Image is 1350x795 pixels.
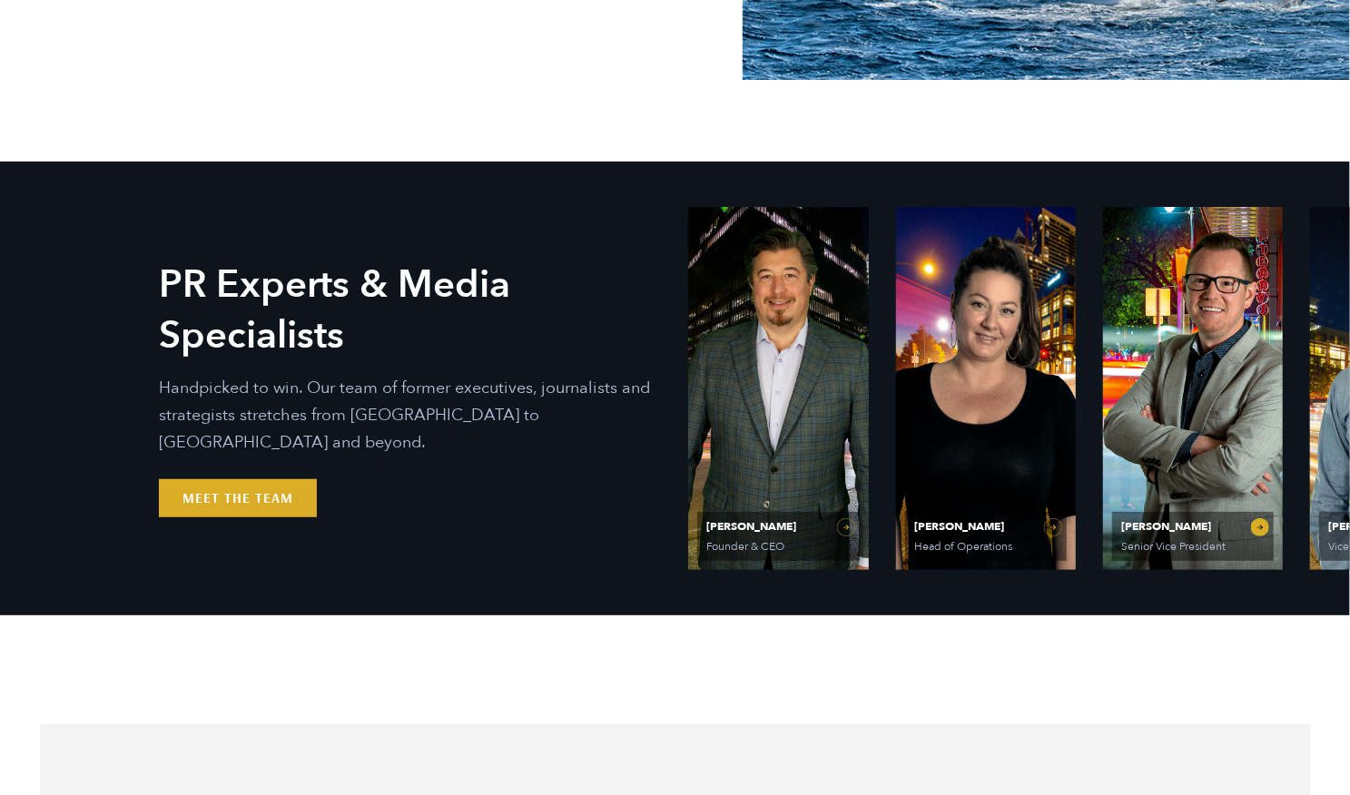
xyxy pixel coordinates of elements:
[1121,521,1265,532] span: [PERSON_NAME]
[159,375,661,456] p: Handpicked to win. Our team of former executives, journalists and strategists stretches from [GEO...
[914,521,1058,532] span: [PERSON_NAME]
[914,541,1054,552] span: Head of Operations
[1103,207,1283,570] a: View Bio for Matt Grant
[688,207,868,570] a: View Bio for Ethan Parker
[159,479,317,517] a: Meet the Team
[706,521,850,532] span: [PERSON_NAME]
[896,207,1076,570] a: View Bio for Olivia Gardner
[159,260,661,361] h2: PR Experts & Media Specialists
[1121,541,1261,552] span: Senior Vice President
[706,541,846,552] span: Founder & CEO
